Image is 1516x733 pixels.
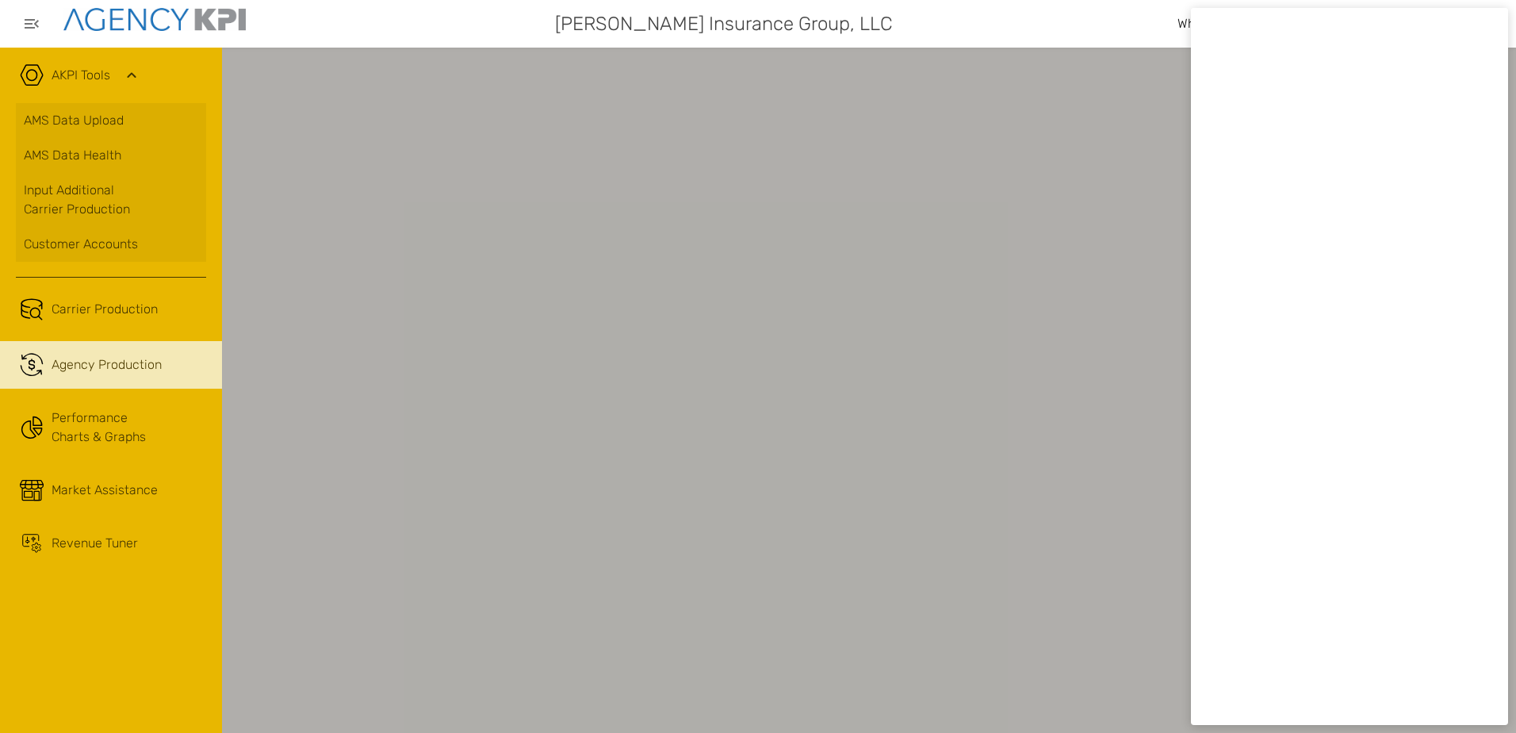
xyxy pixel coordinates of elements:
[16,103,206,138] a: AMS Data Upload
[16,173,206,227] a: Input AdditionalCarrier Production
[24,146,121,165] span: AMS Data Health
[16,227,206,262] a: Customer Accounts
[52,66,110,85] a: AKPI Tools
[52,355,162,374] span: Agency Production
[1177,16,1249,31] span: What’s new?
[52,300,158,319] span: Carrier Production
[555,10,893,38] span: [PERSON_NAME] Insurance Group, LLC
[24,235,198,254] div: Customer Accounts
[52,481,158,500] div: Market Assistance
[16,138,206,173] a: AMS Data Health
[52,534,138,553] div: Revenue Tuner
[63,8,246,31] img: agencykpi-logo-550x69-2d9e3fa8.png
